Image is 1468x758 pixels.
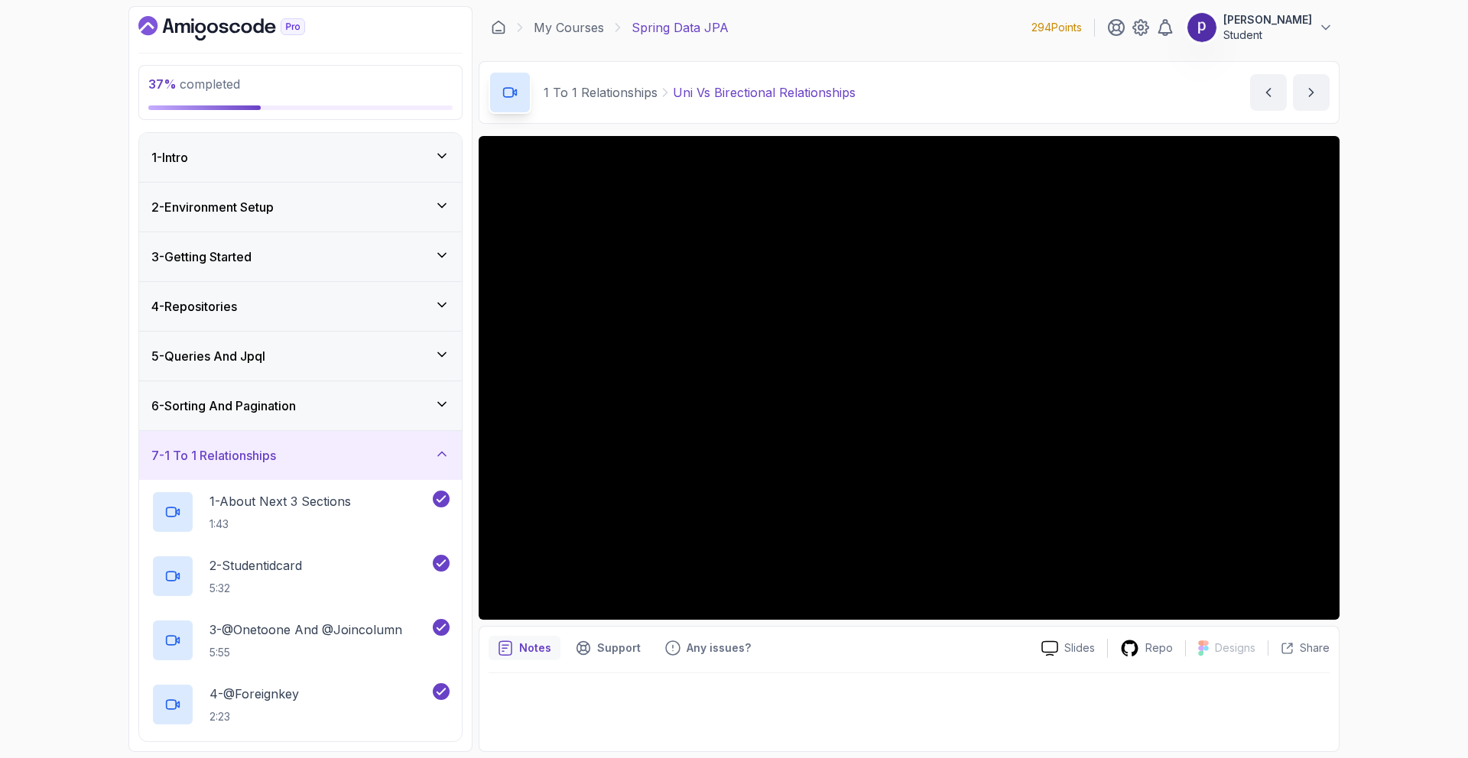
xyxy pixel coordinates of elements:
[489,636,560,660] button: notes button
[209,685,299,703] p: 4 - @Foreignkey
[491,20,506,35] a: Dashboard
[209,492,351,510] p: 1 - About Next 3 Sections
[148,76,177,92] span: 37 %
[632,18,729,37] p: Spring Data JPA
[534,18,604,37] a: My Courses
[151,683,450,726] button: 4-@Foreignkey2:23
[544,83,658,102] p: 1 To 1 Relationships
[139,381,462,430] button: 6-Sorting And Pagination
[139,282,462,331] button: 4-Repositories
[151,148,188,167] h3: 1 - Intro
[1108,639,1185,658] a: Repo
[148,76,240,92] span: completed
[139,232,462,281] button: 3-Getting Started
[1223,12,1312,28] p: [PERSON_NAME]
[151,397,296,415] h3: 6 - Sorting And Pagination
[673,83,856,102] p: Uni Vs Birectional Relationships
[139,183,462,232] button: 2-Environment Setup
[151,446,276,465] h3: 7 - 1 To 1 Relationships
[1215,640,1255,656] p: Designs
[151,198,274,216] h3: 2 - Environment Setup
[1250,74,1287,111] button: previous content
[209,517,351,532] p: 1:43
[597,640,641,656] p: Support
[209,556,302,575] p: 2 - Studentidcard
[1187,13,1216,42] img: user profile image
[1031,20,1082,35] p: 294 Points
[1064,640,1095,656] p: Slides
[139,133,462,182] button: 1-Intro
[151,555,450,598] button: 2-Studentidcard5:32
[209,709,299,724] p: 2:23
[151,491,450,533] button: 1-About Next 3 Sections1:43
[151,619,450,662] button: 3-@Onetoone And @Joincolumn5:55
[519,640,551,656] p: Notes
[139,431,462,480] button: 7-1 To 1 Relationships
[1223,28,1312,43] p: Student
[479,136,1340,620] iframe: 11 - Uni Vs Birectional Relationships
[151,347,265,365] h3: 5 - Queries And Jpql
[151,248,252,266] h3: 3 - Getting Started
[209,581,302,596] p: 5:32
[151,297,237,316] h3: 4 - Repositories
[1268,640,1330,656] button: Share
[687,640,751,656] p: Any issues?
[138,16,340,40] a: Dashboard
[209,620,402,639] p: 3 - @Onetoone And @Joincolumn
[656,636,760,660] button: Feedback button
[1187,12,1333,43] button: user profile image[PERSON_NAME]Student
[1293,74,1330,111] button: next content
[1145,640,1173,656] p: Repo
[1300,640,1330,656] p: Share
[209,645,402,660] p: 5:55
[567,636,650,660] button: Support button
[139,332,462,381] button: 5-Queries And Jpql
[1029,640,1107,656] a: Slides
